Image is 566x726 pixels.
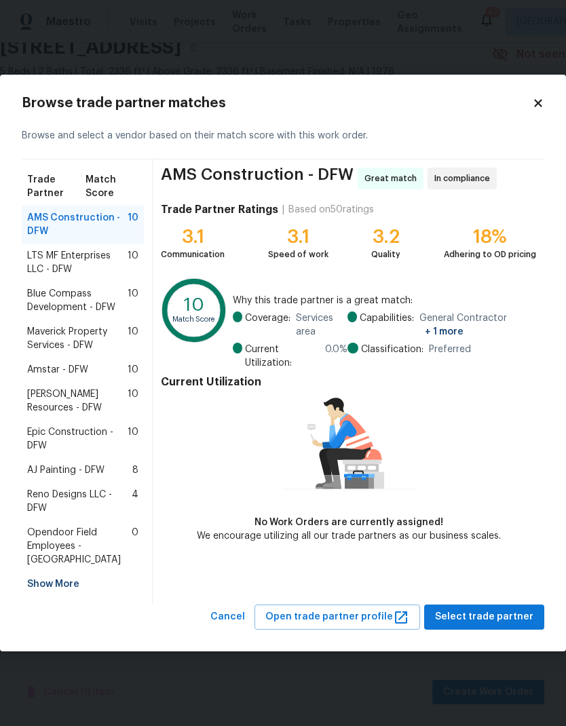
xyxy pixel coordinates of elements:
span: Match Score [86,173,138,200]
span: 10 [128,425,138,453]
div: 3.1 [161,230,225,244]
div: Based on 50 ratings [288,203,374,216]
button: Cancel [205,605,250,630]
span: 4 [132,488,138,515]
div: Show More [22,572,144,596]
span: Current Utilization: [245,343,320,370]
div: We encourage utilizing all our trade partners as our business scales. [197,529,501,543]
span: Cancel [210,609,245,626]
span: 10 [128,325,138,352]
span: AMS Construction - DFW [161,168,354,189]
div: No Work Orders are currently assigned! [197,516,501,529]
span: General Contractor [419,311,536,339]
span: Amstar - DFW [27,363,88,377]
span: Classification: [361,343,423,356]
h4: Current Utilization [161,375,536,389]
span: Reno Designs LLC - DFW [27,488,132,515]
span: Great match [364,172,422,185]
span: 10 [128,211,138,238]
span: [PERSON_NAME] Resources - DFW [27,387,128,415]
span: Capabilities: [360,311,414,339]
span: 10 [128,287,138,314]
h2: Browse trade partner matches [22,96,532,110]
span: LTS MF Enterprises LLC - DFW [27,249,128,276]
span: Why this trade partner is a great match: [233,294,536,307]
span: Services area [296,311,347,339]
span: Select trade partner [435,609,533,626]
div: Speed of work [268,248,328,261]
span: 8 [132,463,138,477]
span: Coverage: [245,311,290,339]
span: Opendoor Field Employees - [GEOGRAPHIC_DATA] [27,526,132,567]
div: Browse and select a vendor based on their match score with this work order. [22,113,544,159]
div: Quality [371,248,400,261]
span: 0 [132,526,138,567]
span: 0.0 % [325,343,347,370]
span: Blue Compass Development - DFW [27,287,128,314]
span: Epic Construction - DFW [27,425,128,453]
text: Match Score [172,316,216,323]
span: In compliance [434,172,495,185]
span: 10 [128,249,138,276]
div: | [278,203,288,216]
span: AMS Construction - DFW [27,211,128,238]
span: 10 [128,387,138,415]
span: Open trade partner profile [265,609,409,626]
div: 18% [444,230,536,244]
div: 3.1 [268,230,328,244]
div: Adhering to OD pricing [444,248,536,261]
span: AJ Painting - DFW [27,463,105,477]
span: Trade Partner [27,173,86,200]
button: Select trade partner [424,605,544,630]
div: 3.2 [371,230,400,244]
button: Open trade partner profile [254,605,420,630]
span: Maverick Property Services - DFW [27,325,128,352]
text: 10 [184,296,204,314]
span: 10 [128,363,138,377]
span: Preferred [429,343,471,356]
h4: Trade Partner Ratings [161,203,278,216]
span: + 1 more [425,327,464,337]
div: Communication [161,248,225,261]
